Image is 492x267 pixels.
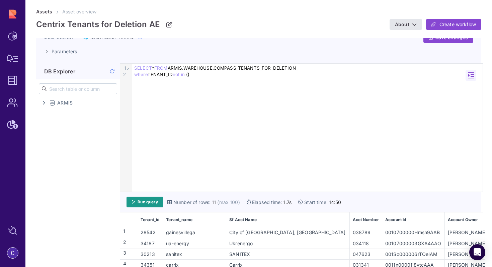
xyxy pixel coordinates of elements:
[163,240,226,247] div: ua-energy
[138,229,162,236] div: 28542
[138,251,162,258] div: 30213
[469,244,485,260] div: Open Intercom Messenger
[138,199,158,205] span: Run query
[350,251,382,258] div: 047623
[163,249,226,259] td: sanitex
[226,249,349,259] td: SANITEX
[138,240,162,247] div: 34187
[44,68,75,75] span: DB Explorer
[138,217,162,222] div: tenant_id
[163,227,226,238] td: gainesvillega
[383,217,444,222] div: account id
[52,48,77,55] span: Parameters
[134,72,148,77] span: where
[173,72,179,77] span: not
[181,72,185,77] span: in
[383,229,444,236] div: 0010700000Hmsh9AAB
[350,229,382,236] div: 038789
[36,9,52,14] a: Assets
[120,65,127,71] div: 1
[227,229,349,236] div: City of [GEOGRAPHIC_DATA], [GEOGRAPHIC_DATA]
[382,249,445,259] td: 001So000006rTOeIAM
[49,84,117,94] input: Search table or column
[163,238,226,249] td: ua-energy
[350,240,382,247] div: 034118
[395,21,409,27] span: About
[120,71,127,78] div: 2
[382,227,445,238] td: 0010700000Hmsh9AAB
[226,227,349,238] td: City of Gainesville, GA
[329,199,341,206] span: 14:50
[138,238,163,249] td: 34187
[163,229,226,236] div: gainesvillega
[283,199,292,206] span: 1.7s
[57,99,73,106] span: ARMIS
[120,249,137,259] div: 3
[304,199,328,206] span: Start time:
[36,19,160,29] p: Centrix Tenants for Deletion AE
[154,65,168,71] span: FROM
[120,227,137,238] div: 1
[163,251,226,258] div: sanitex
[382,238,445,249] td: 00107000003GXA4AAO
[138,249,163,259] td: 30213
[126,65,130,71] span: Fold line
[227,217,349,222] div: sf acct name
[383,251,444,258] div: 001So000006rTOeIAM
[163,217,226,222] div: tenant_name
[227,240,349,247] div: Ukrenergo
[227,251,349,258] div: SANITEX
[349,249,382,259] td: 047623
[349,238,382,249] td: 034118
[138,227,163,238] td: 28542
[173,199,211,206] span: Number of rows:
[134,65,152,71] span: SELECT
[349,227,382,238] td: 038789
[226,238,349,249] td: Ukrenergo
[350,217,382,222] div: acct number
[132,71,483,78] div: TENANT_ID
[252,199,282,206] span: Elapsed time:
[132,65,483,71] div: * ARMIS.WAREHOUSE.COMPASS_TENANTS_FOR_DELETION_
[439,21,476,28] span: Create workflow
[186,72,188,77] span: (
[120,239,137,248] div: 2
[62,9,96,14] span: Asset overview
[188,72,189,77] span: )
[217,199,240,206] span: (max 100)
[212,199,216,206] span: 11
[383,240,444,247] div: 00107000003GXA4AAO
[7,248,18,258] img: account-photo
